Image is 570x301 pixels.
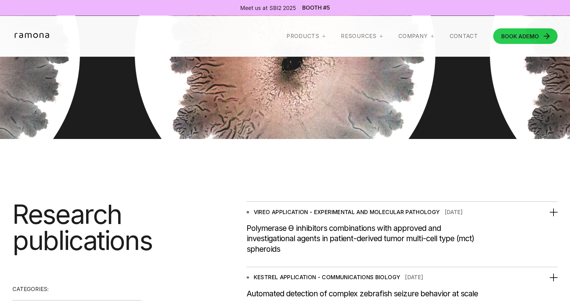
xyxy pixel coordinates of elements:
[501,34,539,39] div: DEMO
[247,289,484,299] div: Automated detection of complex zebrafish seizure behavior at scale
[341,33,376,40] div: RESOURCES
[341,33,382,40] div: RESOURCES
[445,209,463,216] div: [DATE]
[302,5,330,11] a: Booth #5
[240,4,296,12] div: Meet us at SBI2 2025
[405,274,423,281] div: [DATE]
[12,285,141,301] div: CATEGORIES:
[398,33,428,40] div: Company
[501,33,522,40] span: BOOK A
[450,33,478,40] a: Contact
[12,33,53,39] a: home
[493,28,557,44] a: BOOK ADEMO
[254,274,400,281] div: KESTREL APPLICATION - COMMUNICATIONS BIOLOGY
[247,202,558,266] div: VIREO APPLICATION - EXPERIMENTAL AND MOLECULAR PATHOLOGY[DATE]Polymerase Ѳ inhibitors combination...
[286,33,319,40] div: Products
[12,201,141,253] h1: Research publications
[286,33,325,40] div: Products
[247,223,484,254] div: Polymerase Ѳ inhibitors combinations with approved and investigational agents in patient-derived ...
[254,209,440,216] div: VIREO APPLICATION - EXPERIMENTAL AND MOLECULAR PATHOLOGY
[398,33,434,40] div: Company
